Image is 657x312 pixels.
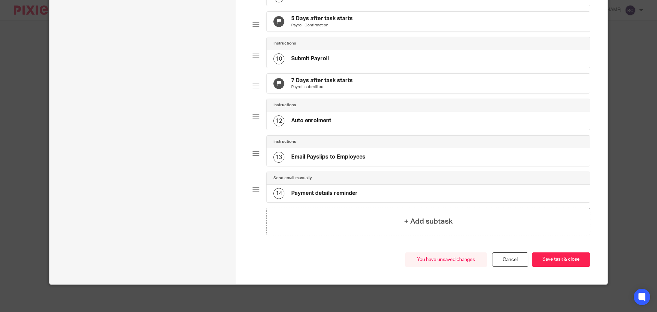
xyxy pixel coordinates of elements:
h4: 7 Days after task starts [291,77,353,84]
button: Save task & close [532,252,590,267]
div: 10 [273,53,284,64]
div: 13 [273,152,284,163]
h4: Instructions [273,139,296,145]
h4: Auto enrolment [291,117,331,124]
h4: Send email manually [273,175,312,181]
h4: Payment details reminder [291,190,358,197]
p: Payroll submitted [291,84,353,90]
div: 14 [273,188,284,199]
h4: Instructions [273,41,296,46]
h4: 5 Days after task starts [291,15,353,22]
div: You have unsaved changes [405,252,487,267]
p: Payroll Confirmation [291,23,353,28]
h4: + Add subtask [404,216,453,227]
h4: Email Payslips to Employees [291,153,365,161]
h4: Instructions [273,102,296,108]
div: 12 [273,115,284,126]
a: Cancel [492,252,528,267]
h4: Submit Payroll [291,55,329,62]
